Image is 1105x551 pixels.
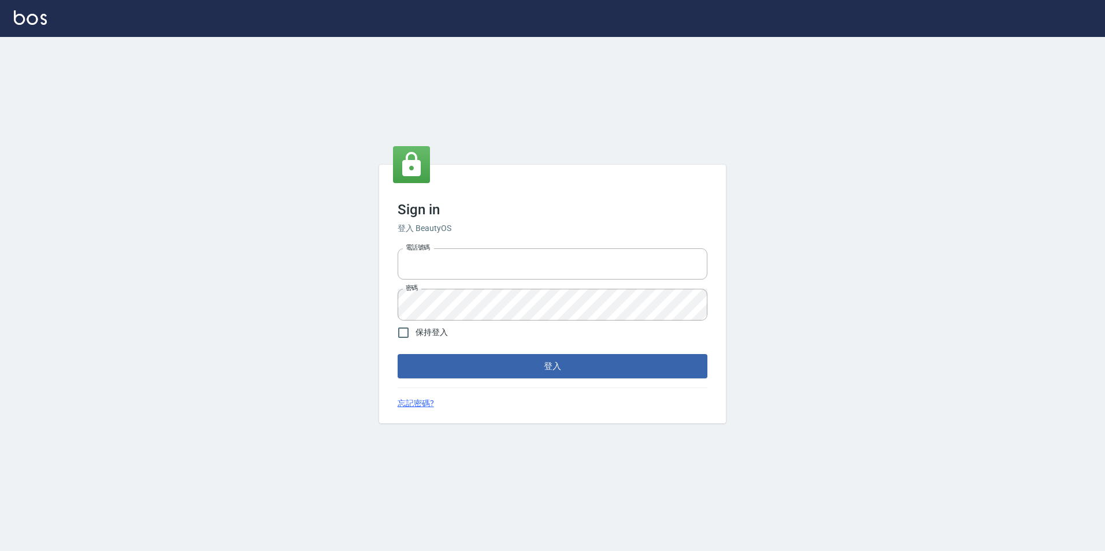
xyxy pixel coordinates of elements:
span: 保持登入 [416,326,448,338]
button: 登入 [398,354,707,378]
label: 電話號碼 [406,243,430,252]
h3: Sign in [398,202,707,218]
h6: 登入 BeautyOS [398,222,707,234]
a: 忘記密碼? [398,397,434,409]
img: Logo [14,10,47,25]
label: 密碼 [406,284,418,292]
